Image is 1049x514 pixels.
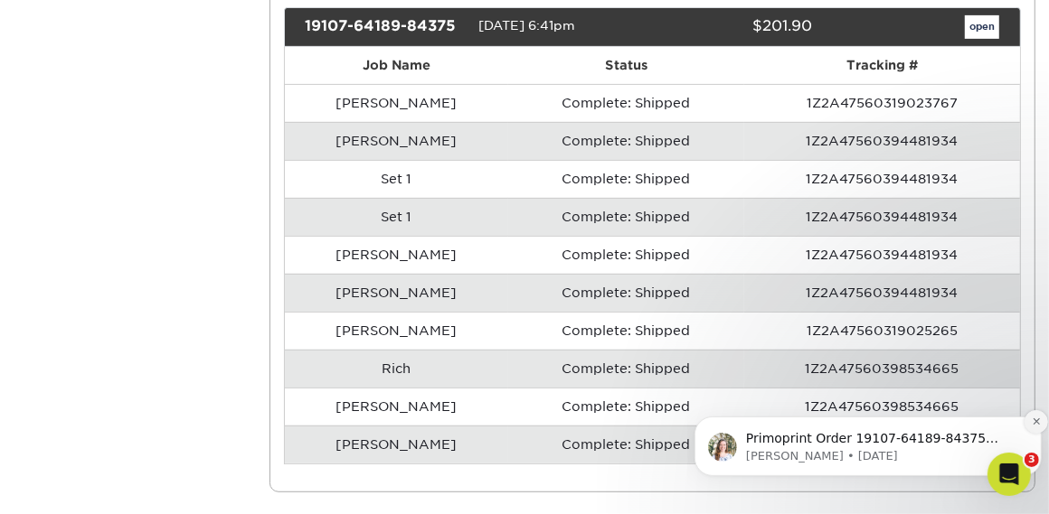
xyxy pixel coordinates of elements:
td: [PERSON_NAME] [285,274,509,312]
td: Complete: Shipped [508,350,743,388]
td: 1Z2A47560394481934 [744,236,1020,274]
th: Job Name [285,47,509,84]
td: 1Z2A47560319025265 [744,312,1020,350]
td: Set 1 [285,198,509,236]
td: 1Z2A47560394481934 [744,122,1020,160]
td: [PERSON_NAME] [285,236,509,274]
td: 1Z2A47560394481934 [744,274,1020,312]
td: Complete: Shipped [508,198,743,236]
td: [PERSON_NAME] [285,84,509,122]
td: [PERSON_NAME] [285,312,509,350]
td: Complete: Shipped [508,84,743,122]
td: Complete: Shipped [508,388,743,425]
iframe: Intercom live chat [988,453,1031,496]
td: Complete: Shipped [508,312,743,350]
td: Complete: Shipped [508,236,743,274]
td: [PERSON_NAME] [285,388,509,425]
td: 1Z2A47560319023767 [744,84,1020,122]
td: Set 1 [285,160,509,198]
div: $201.90 [638,15,826,39]
span: 3 [1025,453,1039,467]
td: 1Z2A47560394481934 [744,198,1020,236]
td: Rich [285,350,509,388]
span: Primoprint Order 19107-64189-84375 Hello! Thank you for placing your print order with us. For you... [59,52,332,408]
th: Tracking # [744,47,1020,84]
button: Dismiss notification [337,32,361,55]
td: [PERSON_NAME] [285,425,509,463]
iframe: Intercom notifications message [687,378,1049,505]
td: 1Z2A47560394481934 [744,160,1020,198]
p: Message from Katie, sent 313w ago [59,70,332,86]
a: open [965,15,999,39]
td: Complete: Shipped [508,425,743,463]
td: Complete: Shipped [508,122,743,160]
div: 19107-64189-84375 [292,15,479,39]
th: Status [508,47,743,84]
td: 1Z2A47560398534665 [744,350,1020,388]
td: [PERSON_NAME] [285,122,509,160]
span: [DATE] 6:41pm [478,18,575,33]
td: Complete: Shipped [508,160,743,198]
td: Complete: Shipped [508,274,743,312]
